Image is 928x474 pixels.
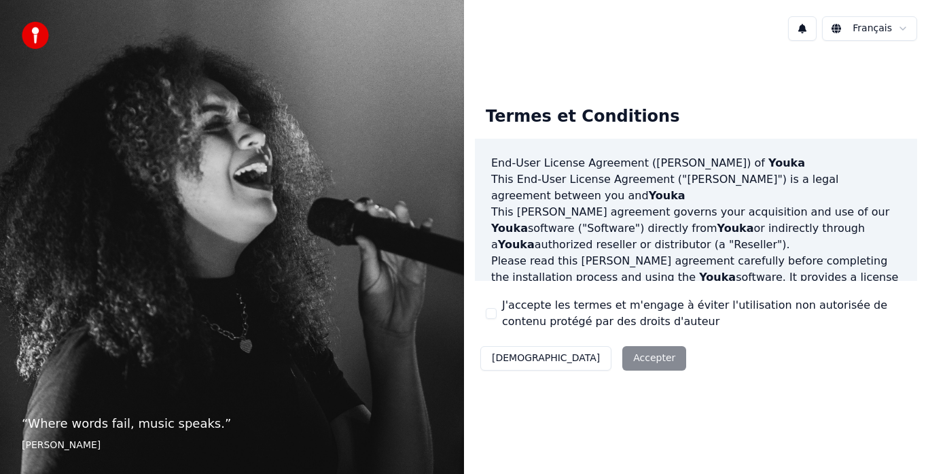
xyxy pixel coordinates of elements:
[491,171,901,204] p: This End-User License Agreement ("[PERSON_NAME]") is a legal agreement between you and
[491,253,901,318] p: Please read this [PERSON_NAME] agreement carefully before completing the installation process and...
[480,346,611,371] button: [DEMOGRAPHIC_DATA]
[498,238,535,251] span: Youka
[475,95,690,139] div: Termes et Conditions
[502,297,906,330] label: J'accepte les termes et m'engage à éviter l'utilisation non autorisée de contenu protégé par des ...
[768,156,805,169] span: Youka
[491,222,528,235] span: Youka
[22,414,442,433] p: “ Where words fail, music speaks. ”
[699,271,736,284] span: Youka
[491,204,901,253] p: This [PERSON_NAME] agreement governs your acquisition and use of our software ("Software") direct...
[22,439,442,452] footer: [PERSON_NAME]
[717,222,754,235] span: Youka
[491,155,901,171] h3: End-User License Agreement ([PERSON_NAME]) of
[22,22,49,49] img: youka
[649,189,685,202] span: Youka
